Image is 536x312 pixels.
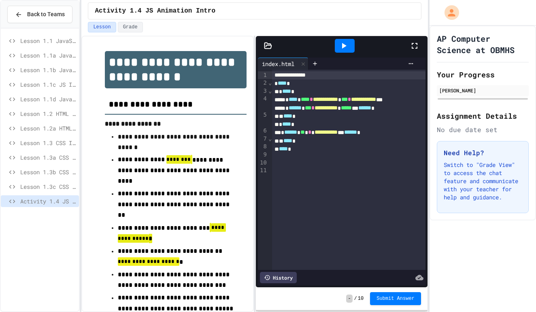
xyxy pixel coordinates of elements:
span: Lesson 1.3a CSS Selectors [20,153,76,162]
h1: AP Computer Science at OBMHS [437,33,529,56]
p: Switch to "Grade View" to access the chat feature and communicate with your teacher for help and ... [444,161,522,201]
div: No due date set [437,125,529,135]
span: Lesson 1.1a JavaScript Intro [20,51,76,60]
span: Back to Teams [27,10,65,19]
button: Submit Answer [370,292,421,305]
span: / [354,295,357,302]
span: Lesson 1.3c CSS Margins & Padding [20,182,76,191]
span: - [346,295,352,303]
span: Lesson 1.1d JavaScript [20,95,76,103]
h2: Assignment Details [437,110,529,122]
span: 10 [358,295,364,302]
div: 7 [258,135,268,143]
div: History [260,272,297,283]
div: 10 [258,159,268,167]
span: Lesson 1.1b JavaScript Intro [20,66,76,74]
span: Activity 1.4 JS Animation Intro [95,6,215,16]
div: [PERSON_NAME] [439,87,526,94]
span: Fold line [268,135,272,142]
span: Activity 1.4 JS Animation Intro [20,197,76,205]
span: Fold line [268,79,272,86]
div: 4 [258,95,268,111]
div: 2 [258,79,268,87]
div: index.html [258,58,308,70]
div: 5 [258,111,268,127]
button: Back to Teams [7,6,72,23]
div: 11 [258,167,268,174]
span: Lesson 1.3b CSS Backgrounds [20,168,76,176]
span: Lesson 1.1 JavaScript Intro [20,36,76,45]
span: Submit Answer [376,295,415,302]
span: Lesson 1.2 HTML Basics [20,109,76,118]
div: My Account [436,3,461,22]
div: 6 [258,127,268,135]
button: Grade [118,22,143,32]
div: index.html [258,60,298,68]
h2: Your Progress [437,69,529,80]
div: 8 [258,143,268,151]
span: Fold line [268,88,272,94]
span: Lesson 1.3 CSS Introduction [20,139,76,147]
button: Lesson [88,22,116,32]
div: 9 [258,151,268,159]
span: Lesson 1.2a HTML Continued [20,124,76,132]
div: 1 [258,71,268,79]
h3: Need Help? [444,148,522,158]
span: Lesson 1.1c JS Intro [20,80,76,89]
div: 3 [258,87,268,95]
